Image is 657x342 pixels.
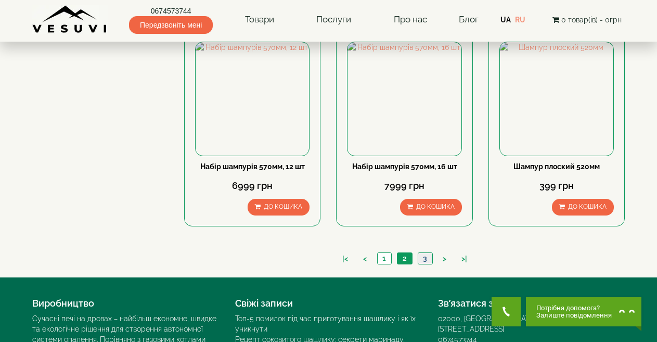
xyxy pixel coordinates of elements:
[513,162,600,171] a: Шампур плоский 520мм
[492,297,521,326] button: Get Call button
[129,16,213,34] span: Передзвоніть мені
[416,203,455,210] span: До кошика
[383,8,437,32] a: Про нас
[200,162,305,171] a: Набір шампурів 570мм, 12 шт
[499,179,614,193] div: 399 грн
[418,253,432,264] a: 3
[438,313,625,334] div: 02000, [GEOGRAPHIC_DATA], [GEOGRAPHIC_DATA]. [STREET_ADDRESS]
[400,199,462,215] button: До кошика
[337,254,353,264] a: |<
[500,16,511,24] a: UA
[235,8,285,32] a: Товари
[568,203,607,210] span: До кошика
[500,42,613,156] img: Шампур плоский 520мм
[196,42,309,156] img: Набір шампурів 570мм, 12 шт
[347,42,461,156] img: Набір шампурів 570мм, 16 шт
[403,254,407,262] span: 2
[129,6,213,16] a: 0674573744
[306,8,362,32] a: Послуги
[561,16,622,24] span: 0 товар(ів) - 0грн
[549,14,625,26] button: 0 товар(ів) - 0грн
[248,199,310,215] button: До кошика
[456,254,472,264] a: >|
[536,312,612,319] span: Залиште повідомлення
[347,179,461,193] div: 7999 грн
[235,298,422,309] h4: Свіжі записи
[352,162,457,171] a: Набір шампурів 570мм, 16 шт
[195,179,310,193] div: 6999 грн
[552,199,614,215] button: До кошика
[515,16,525,24] a: RU
[377,253,391,264] a: 1
[526,297,641,326] button: Chat button
[358,254,372,264] a: <
[235,314,416,333] a: Топ-5 помилок під час приготування шашлику і як їх уникнути
[32,5,108,34] img: Завод VESUVI
[437,254,452,264] a: >
[459,14,479,24] a: Блог
[264,203,302,210] span: До кошика
[32,298,220,309] h4: Виробництво
[536,305,612,312] span: Потрібна допомога?
[438,298,625,309] h4: Зв’язатися з нами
